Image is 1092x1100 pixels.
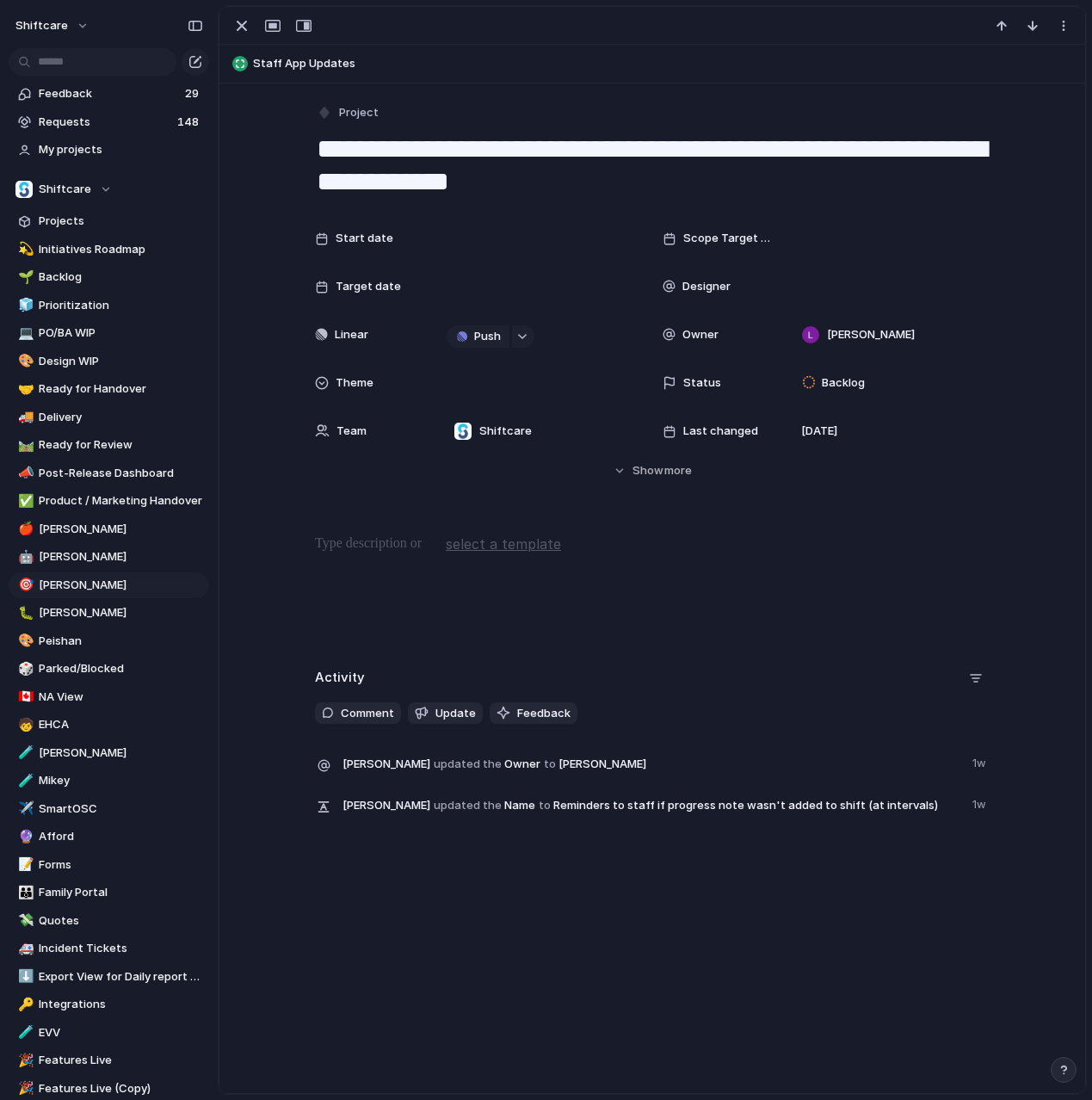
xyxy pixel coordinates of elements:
span: to [539,797,551,814]
a: 🧪EVV [9,1020,209,1046]
a: 🤝Ready for Handover [9,376,209,402]
div: 💸Quotes [9,908,209,934]
button: ✅ [15,492,33,510]
span: Ready for Review [39,436,203,454]
span: Owner [342,751,962,776]
button: 🎲 [15,660,33,677]
a: 🚑Incident Tickets [9,936,209,961]
span: 1w [972,793,990,813]
span: Requests [39,114,172,131]
button: 💻 [15,324,33,342]
button: 🔮 [15,828,33,845]
div: 🎨Design WIP [9,349,209,374]
div: 🛤️ [18,436,30,455]
div: 💫Initiatives Roadmap [9,237,209,263]
span: Backlog [822,374,865,392]
button: 🔑 [15,996,33,1013]
button: Showmore [315,455,990,486]
div: 👪 [18,883,30,903]
a: Projects [9,208,209,234]
div: 🇨🇦NA View [9,684,209,710]
a: 🎉Features Live [9,1047,209,1073]
button: select a template [443,531,564,557]
div: 🍎 [18,519,30,539]
span: Features Live [39,1052,203,1069]
div: 🧊 [18,295,30,315]
button: 🧒 [15,716,33,733]
button: 🧪 [15,745,33,762]
span: Scope Target Date [683,230,773,247]
span: [PERSON_NAME] [39,745,203,762]
button: 🧪 [15,1024,33,1041]
button: 🎉 [15,1052,33,1069]
span: [PERSON_NAME] [342,797,430,814]
button: Comment [315,702,401,725]
button: 🌱 [15,269,33,286]
span: Ready for Handover [39,380,203,398]
span: [PERSON_NAME] [39,521,203,538]
button: 🎨 [15,633,33,650]
div: 🔮 [18,827,30,847]
div: 🎨Peishan [9,628,209,654]
a: 🛤️Ready for Review [9,432,209,458]
a: 🔑Integrations [9,992,209,1017]
button: 🇨🇦 [15,689,33,706]
a: 🧊Prioritization [9,293,209,318]
a: 🌱Backlog [9,264,209,290]
span: Status [683,374,721,392]
span: 1w [972,751,990,772]
span: Update [435,705,476,722]
span: Post-Release Dashboard [39,465,203,482]
span: Shiftcare [39,181,91,198]
a: 🔮Afford [9,824,209,850]
a: 📝Forms [9,852,209,878]
span: 29 [185,85,202,102]
div: 🍎[PERSON_NAME] [9,516,209,542]
span: Delivery [39,409,203,426]
button: 🧪 [15,772,33,789]
div: 🎨 [18,631,30,651]
button: Feedback [490,702,577,725]
span: Project [339,104,379,121]
span: [PERSON_NAME] [39,604,203,621]
a: ✈️SmartOSC [9,796,209,822]
div: 🧪[PERSON_NAME] [9,740,209,766]
span: [PERSON_NAME] [342,756,430,773]
a: 🧪Mikey [9,768,209,794]
div: ✅ [18,491,30,511]
span: Staff App Updates [253,55,1077,72]
a: 🚚Delivery [9,405,209,430]
a: 🤖[PERSON_NAME] [9,544,209,570]
span: Feedback [39,85,180,102]
a: 👪Family Portal [9,880,209,905]
div: 🧒 [18,715,30,735]
a: ⬇️Export View for Daily report [DATE] [9,964,209,990]
div: 📣 [18,463,30,483]
span: 148 [177,114,202,131]
div: 🧪 [18,771,30,791]
span: Parked/Blocked [39,660,203,677]
button: 👪 [15,884,33,901]
div: 🎯 [18,575,30,595]
a: 🎲Parked/Blocked [9,656,209,682]
button: Project [313,101,384,126]
span: Product / Marketing Handover [39,492,203,510]
span: SmartOSC [39,800,203,818]
span: Target date [336,278,401,295]
span: Initiatives Roadmap [39,241,203,258]
button: 🤖 [15,548,33,565]
div: 🚑 [18,939,30,959]
div: 💻 [18,324,30,343]
span: Linear [335,326,368,343]
span: [PERSON_NAME] [558,756,646,773]
button: 🍎 [15,521,33,538]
